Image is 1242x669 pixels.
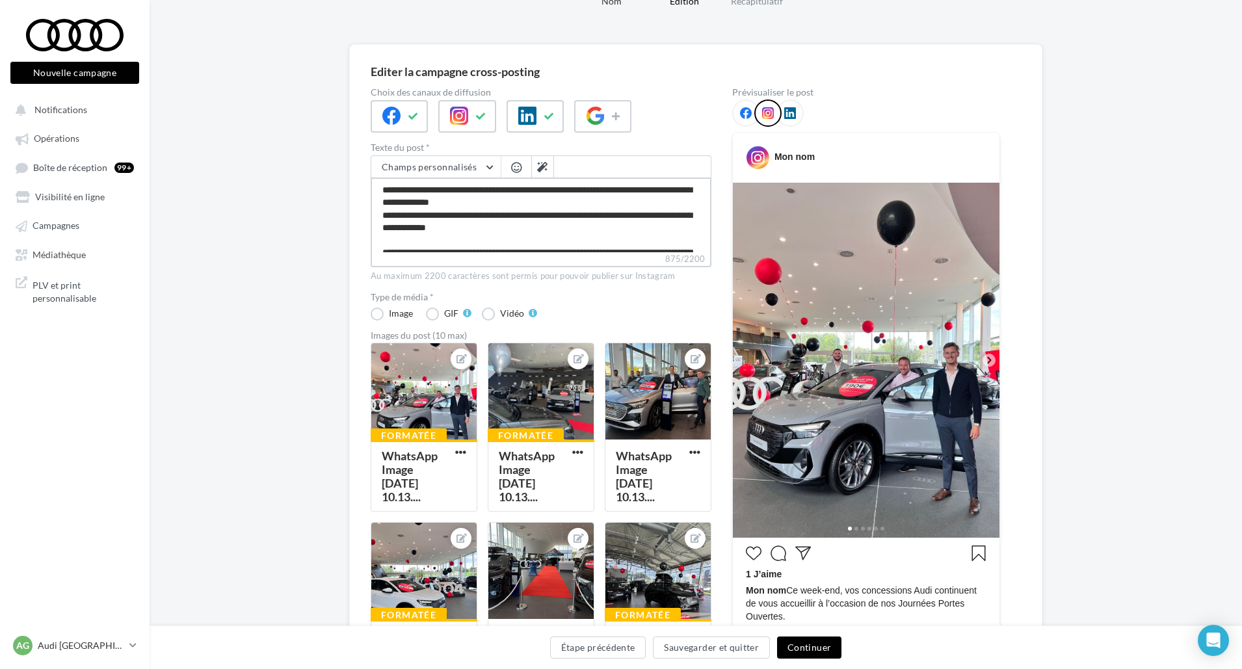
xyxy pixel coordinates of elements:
[10,62,139,84] button: Nouvelle campagne
[371,88,711,97] label: Choix des canaux de diffusion
[382,449,438,504] div: WhatsApp Image [DATE] 10.13....
[8,213,142,237] a: Campagnes
[114,163,134,173] div: 99+
[35,191,105,202] span: Visibilité en ligne
[771,545,786,561] svg: Commenter
[8,271,142,309] a: PLV et print personnalisable
[777,636,841,659] button: Continuer
[371,270,711,282] div: Au maximum 2200 caractères sont permis pour pouvoir publier sur Instagram
[34,104,87,115] span: Notifications
[746,585,786,596] span: Mon nom
[371,156,501,178] button: Champs personnalisés
[8,185,142,208] a: Visibilité en ligne
[389,309,413,318] div: Image
[371,252,711,267] label: 875/2200
[371,608,447,622] div: Formatée
[732,88,1000,97] div: Prévisualiser le post
[33,162,107,173] span: Boîte de réception
[616,449,672,504] div: WhatsApp Image [DATE] 10.13....
[8,155,142,179] a: Boîte de réception99+
[746,568,986,584] div: 1 J’aime
[8,98,137,121] button: Notifications
[382,161,477,172] span: Champs personnalisés
[746,545,761,561] svg: J’aime
[971,545,986,561] svg: Enregistrer
[10,633,139,658] a: AG Audi [GEOGRAPHIC_DATA]
[371,428,447,443] div: Formatée
[8,126,142,150] a: Opérations
[371,143,711,152] label: Texte du post *
[33,249,86,260] span: Médiathèque
[499,449,555,504] div: WhatsApp Image [DATE] 10.13....
[33,220,79,231] span: Campagnes
[371,66,540,77] div: Editer la campagne cross-posting
[488,428,564,443] div: Formatée
[38,639,124,652] p: Audi [GEOGRAPHIC_DATA]
[795,545,811,561] svg: Partager la publication
[550,636,646,659] button: Étape précédente
[33,276,134,304] span: PLV et print personnalisable
[1198,625,1229,656] div: Open Intercom Messenger
[16,639,29,652] span: AG
[371,293,711,302] label: Type de média *
[653,636,770,659] button: Sauvegarder et quitter
[500,309,524,318] div: Vidéo
[371,331,711,340] div: Images du post (10 max)
[774,150,815,163] div: Mon nom
[8,243,142,266] a: Médiathèque
[605,608,681,622] div: Formatée
[444,309,458,318] div: GIF
[34,133,79,144] span: Opérations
